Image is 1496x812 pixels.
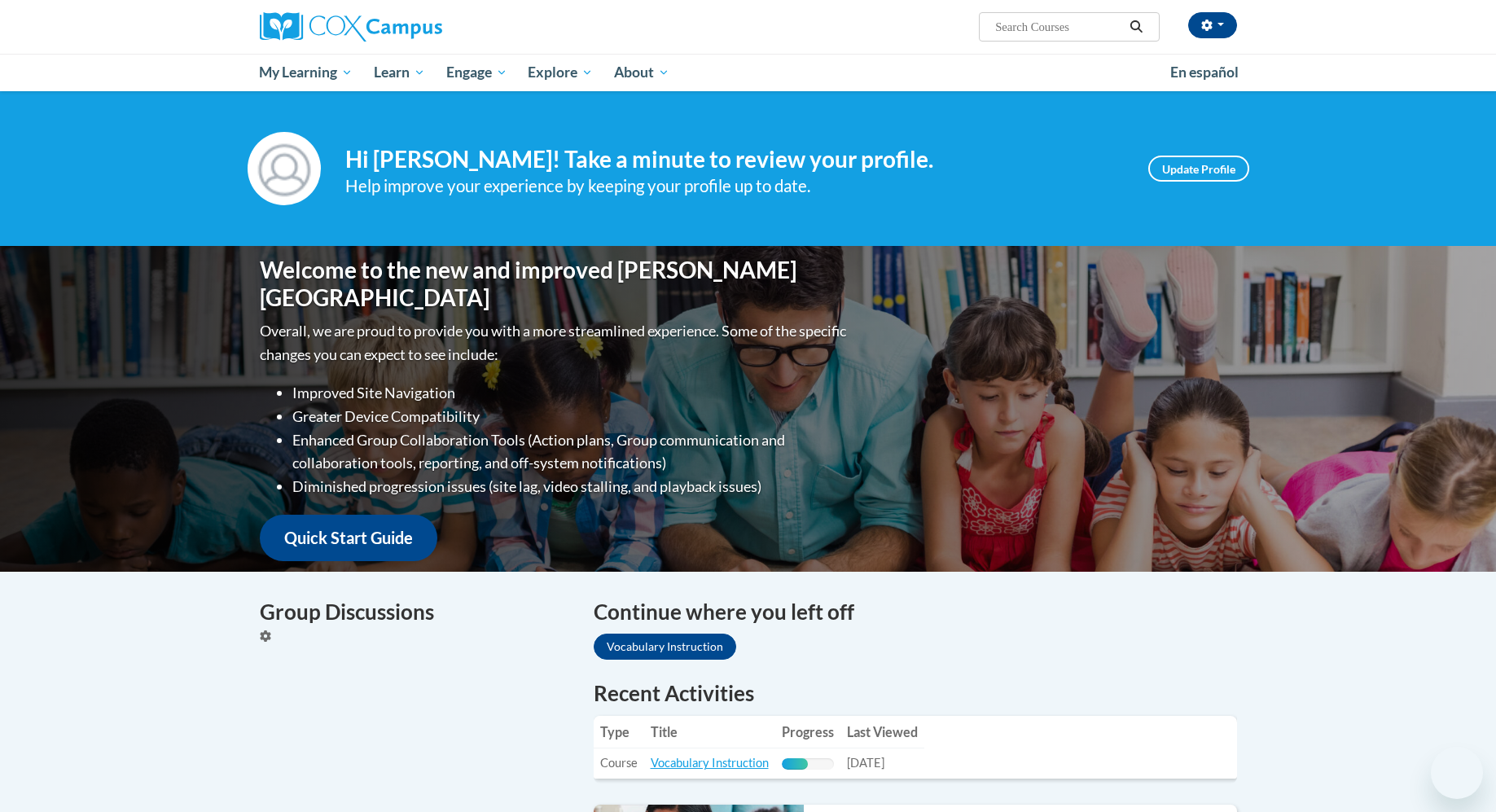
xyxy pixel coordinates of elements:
[594,716,644,748] th: Type
[1170,64,1239,81] span: En español
[594,596,1237,628] h4: Continue where you left off
[1148,156,1249,182] a: Update Profile
[1431,747,1483,799] iframe: Button to launch messaging window
[1160,55,1249,90] a: En español
[345,146,1124,173] h4: Hi [PERSON_NAME]! Take a minute to review your profile.
[446,63,507,82] span: Engage
[235,54,1261,91] div: Main menu
[594,678,1237,708] h1: Recent Activities
[436,54,518,91] a: Engage
[651,756,769,770] a: Vocabulary Instruction
[363,54,436,91] a: Learn
[775,716,840,748] th: Progress
[292,428,850,476] li: Enhanced Group Collaboration Tools (Action plans, Group communication and collaboration tools, re...
[603,54,680,91] a: About
[1188,12,1237,38] button: Account Settings
[292,381,850,405] li: Improved Site Navigation
[374,63,425,82] span: Learn
[260,515,437,561] a: Quick Start Guide
[847,756,884,770] span: [DATE]
[249,54,364,91] a: My Learning
[517,54,603,91] a: Explore
[840,716,924,748] th: Last Viewed
[260,12,569,42] a: Cox Campus
[644,716,775,748] th: Title
[260,596,569,628] h4: Group Discussions
[994,17,1124,37] input: Search Courses
[260,319,850,366] p: Overall, we are proud to provide you with a more streamlined experience. Some of the specific cha...
[600,756,638,770] span: Course
[782,758,808,770] div: Progress, %
[292,405,850,428] li: Greater Device Compatibility
[248,132,321,205] img: Profile Image
[1124,17,1148,37] button: Search
[594,634,736,660] a: Vocabulary Instruction
[614,63,669,82] span: About
[259,63,353,82] span: My Learning
[528,63,593,82] span: Explore
[260,12,442,42] img: Cox Campus
[345,173,1124,200] div: Help improve your experience by keeping your profile up to date.
[260,257,850,311] h1: Welcome to the new and improved [PERSON_NAME][GEOGRAPHIC_DATA]
[292,475,850,498] li: Diminished progression issues (site lag, video stalling, and playback issues)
